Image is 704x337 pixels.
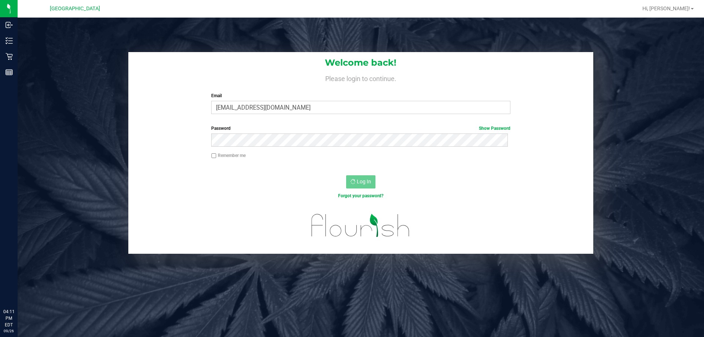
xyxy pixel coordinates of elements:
[3,328,14,334] p: 09/26
[642,6,690,11] span: Hi, [PERSON_NAME]!
[5,21,13,29] inline-svg: Inbound
[211,152,246,159] label: Remember me
[211,126,231,131] span: Password
[128,58,593,67] h1: Welcome back!
[357,179,371,184] span: Log In
[479,126,510,131] a: Show Password
[128,73,593,82] h4: Please login to continue.
[211,92,510,99] label: Email
[5,69,13,76] inline-svg: Reports
[211,153,216,158] input: Remember me
[50,6,100,12] span: [GEOGRAPHIC_DATA]
[302,207,419,244] img: flourish_logo.svg
[3,308,14,328] p: 04:11 PM EDT
[5,37,13,44] inline-svg: Inventory
[5,53,13,60] inline-svg: Retail
[338,193,384,198] a: Forgot your password?
[346,175,375,188] button: Log In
